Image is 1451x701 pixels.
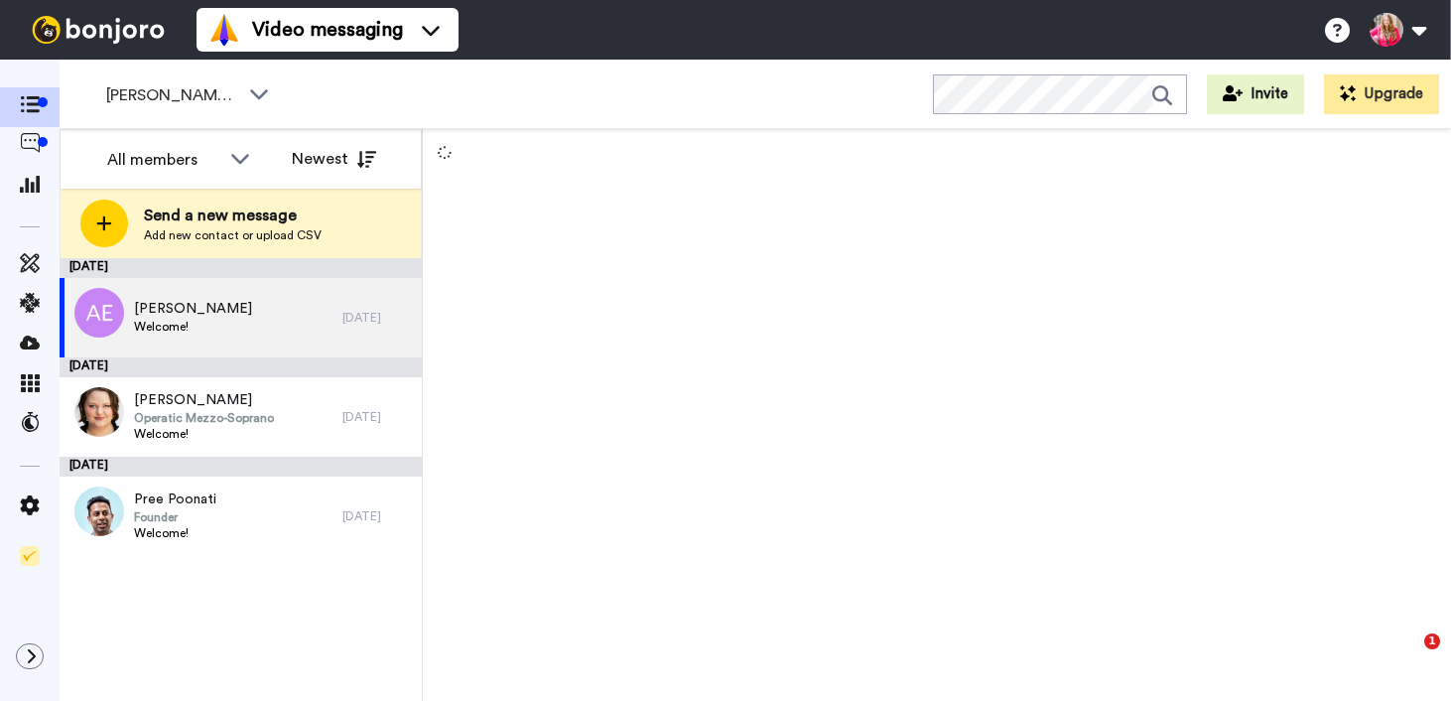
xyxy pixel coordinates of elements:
span: Welcome! [134,426,274,442]
img: ae.png [74,288,124,338]
div: [DATE] [60,258,422,278]
div: [DATE] [342,310,412,326]
div: [DATE] [60,357,422,377]
span: Operatic Mezzo-Soprano [134,410,274,426]
span: [PERSON_NAME] To-Do [106,83,239,107]
span: Video messaging [252,16,403,44]
iframe: Intercom live chat [1384,633,1431,681]
button: Invite [1207,74,1304,114]
span: Add new contact or upload CSV [144,227,322,243]
div: [DATE] [342,508,412,524]
div: [DATE] [342,409,412,425]
img: bj-logo-header-white.svg [24,16,173,44]
span: Welcome! [134,525,216,541]
span: Founder [134,509,216,525]
div: [DATE] [60,457,422,477]
img: vm-color.svg [208,14,240,46]
img: Checklist.svg [20,546,40,566]
div: All members [107,148,220,172]
img: 5525d096-6a36-4a79-9172-8c61454929a6.jpg [74,387,124,437]
span: Send a new message [144,204,322,227]
span: [PERSON_NAME] [134,299,252,319]
span: [PERSON_NAME] [134,390,274,410]
span: Welcome! [134,319,252,335]
button: Upgrade [1324,74,1439,114]
span: Pree Poonati [134,490,216,509]
button: Newest [277,139,391,179]
span: 1 [1424,633,1440,649]
img: 5516de35-ddc7-4e56-838a-749ff11bd00d.jpg [74,487,124,536]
